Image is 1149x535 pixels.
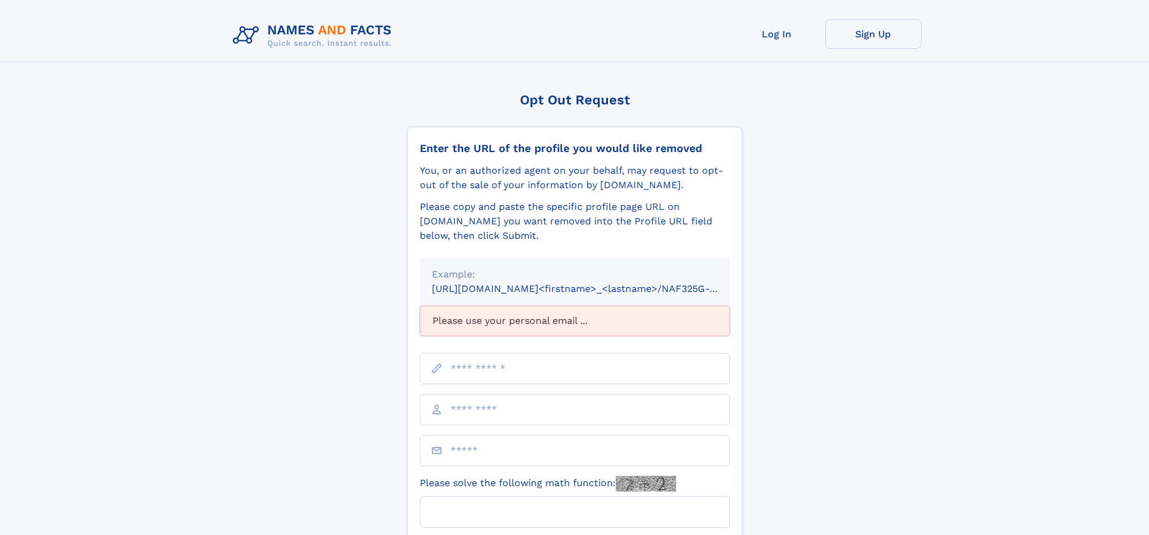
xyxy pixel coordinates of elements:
small: [URL][DOMAIN_NAME]<firstname>_<lastname>/NAF325G-xxxxxxxx [432,283,753,294]
label: Please solve the following math function: [420,476,676,492]
div: Opt Out Request [407,92,742,107]
div: You, or an authorized agent on your behalf, may request to opt-out of the sale of your informatio... [420,163,730,192]
a: Log In [729,19,825,49]
div: Enter the URL of the profile you would like removed [420,142,730,155]
div: Please copy and paste the specific profile page URL on [DOMAIN_NAME] you want removed into the Pr... [420,200,730,243]
div: Please use your personal email ... [420,306,730,336]
a: Sign Up [825,19,922,49]
img: Logo Names and Facts [228,19,402,52]
div: Example: [432,267,718,282]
